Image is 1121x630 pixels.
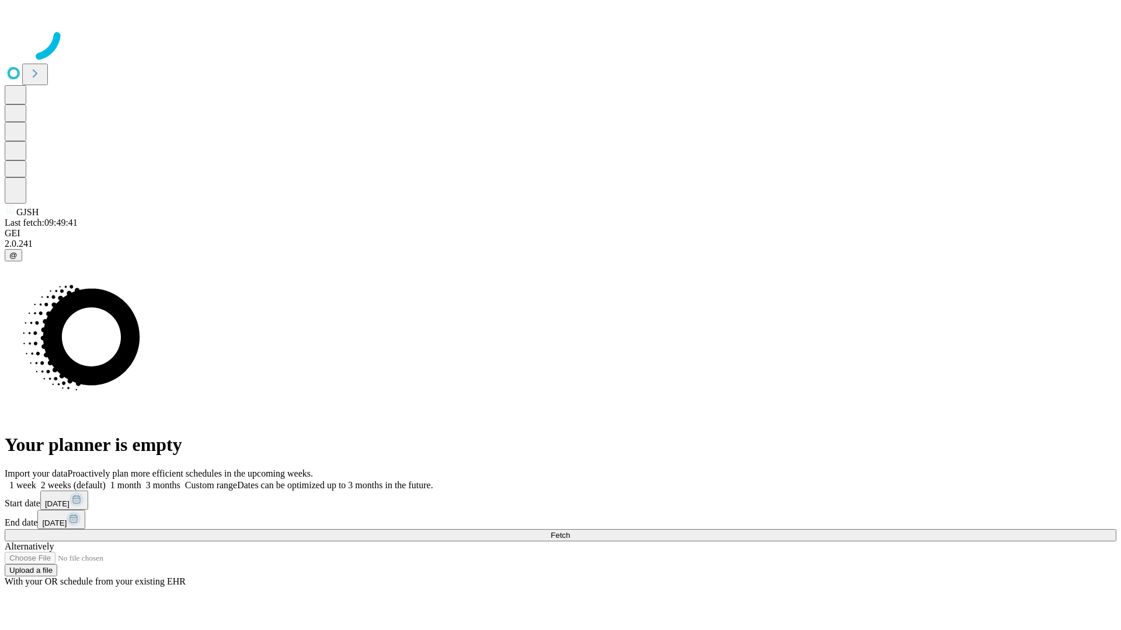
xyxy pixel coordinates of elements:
[5,249,22,261] button: @
[41,480,106,490] span: 2 weeks (default)
[42,519,67,527] span: [DATE]
[5,468,68,478] span: Import your data
[16,207,39,217] span: GJSH
[237,480,433,490] span: Dates can be optimized up to 3 months in the future.
[5,541,54,551] span: Alternatively
[5,434,1116,456] h1: Your planner is empty
[5,576,186,586] span: With your OR schedule from your existing EHR
[9,480,36,490] span: 1 week
[551,531,570,540] span: Fetch
[185,480,237,490] span: Custom range
[9,251,18,260] span: @
[146,480,180,490] span: 3 months
[5,529,1116,541] button: Fetch
[5,218,78,228] span: Last fetch: 09:49:41
[5,239,1116,249] div: 2.0.241
[110,480,141,490] span: 1 month
[45,499,69,508] span: [DATE]
[40,491,88,510] button: [DATE]
[5,510,1116,529] div: End date
[5,491,1116,510] div: Start date
[37,510,85,529] button: [DATE]
[5,564,57,576] button: Upload a file
[5,228,1116,239] div: GEI
[68,468,313,478] span: Proactively plan more efficient schedules in the upcoming weeks.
